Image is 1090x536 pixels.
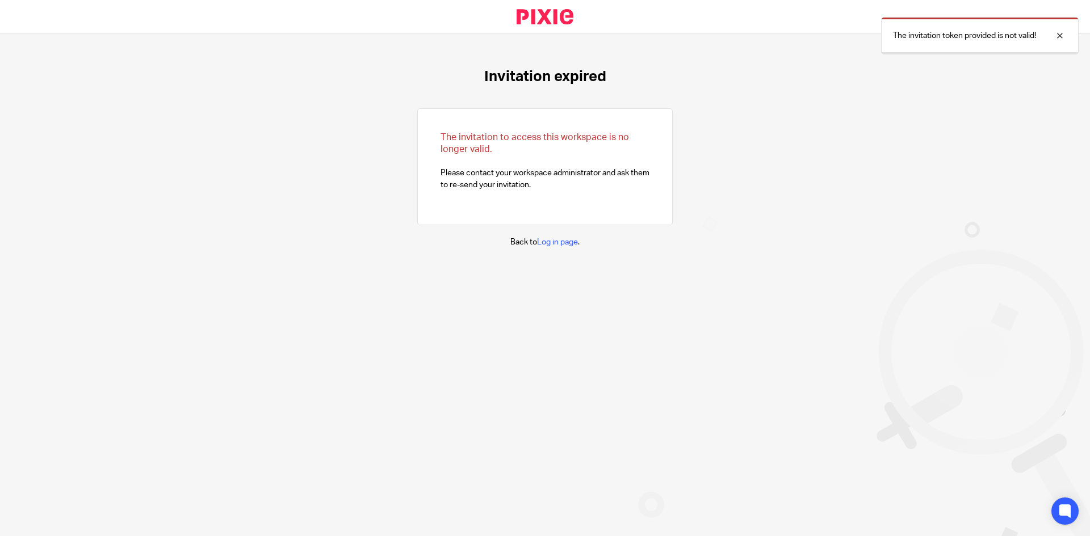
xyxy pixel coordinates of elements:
[484,68,606,86] h1: Invitation expired
[893,30,1036,41] p: The invitation token provided is not valid!
[441,132,649,191] p: Please contact your workspace administrator and ask them to re-send your invitation.
[510,237,580,248] p: Back to .
[441,133,629,154] span: The invitation to access this workspace is no longer valid.
[537,238,578,246] a: Log in page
